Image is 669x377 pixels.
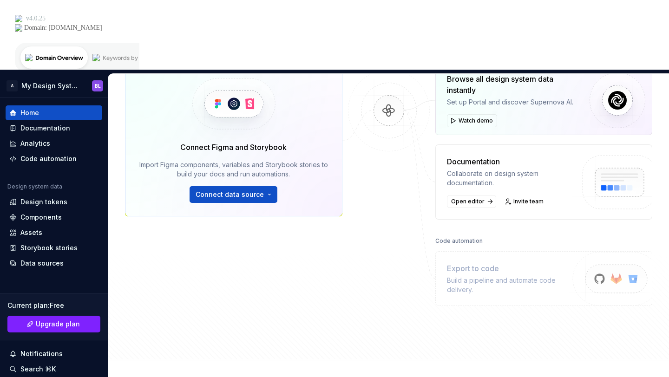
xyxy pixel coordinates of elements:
[447,156,574,167] div: Documentation
[2,76,106,96] button: AMy Design SystemBL
[6,256,102,271] a: Data sources
[447,276,574,294] div: Build a pipeline and automate code delivery.
[459,117,493,124] span: Watch demo
[24,24,102,32] div: Domain: [DOMAIN_NAME]
[95,82,101,90] div: BL
[20,139,50,148] div: Analytics
[451,198,485,205] span: Open editor
[20,228,42,237] div: Assets
[6,225,102,240] a: Assets
[20,154,77,163] div: Code automation
[20,197,67,207] div: Design tokens
[20,259,64,268] div: Data sources
[6,346,102,361] button: Notifications
[447,97,583,107] div: Set up Portal and discover Supernova AI.
[447,114,497,127] button: Watch demo
[435,234,483,247] div: Code automation
[447,73,583,96] div: Browse all design system data instantly
[6,195,102,209] a: Design tokens
[20,349,63,358] div: Notifications
[6,240,102,255] a: Storybook stories
[138,160,329,179] div: Import Figma components, variables and Storybook stories to build your docs and run automations.
[447,263,574,274] div: Export to code
[20,213,62,222] div: Components
[7,183,62,190] div: Design system data
[447,195,496,208] a: Open editor
[103,55,157,61] div: Keywords by Traffic
[7,316,100,332] a: Upgrade plan
[180,142,287,153] div: Connect Figma and Storybook
[35,55,83,61] div: Domain Overview
[6,362,102,377] button: Search ⌘K
[513,198,544,205] span: Invite team
[7,301,100,310] div: Current plan : Free
[502,195,548,208] a: Invite team
[6,136,102,151] a: Analytics
[6,151,102,166] a: Code automation
[7,80,18,91] div: A
[20,364,56,374] div: Search ⌘K
[447,169,574,188] div: Collaborate on design system documentation.
[6,121,102,136] a: Documentation
[15,24,22,32] img: website_grey.svg
[6,105,102,120] a: Home
[190,186,277,203] button: Connect data source
[25,54,33,61] img: tab_domain_overview_orange.svg
[196,190,264,199] span: Connect data source
[20,243,78,253] div: Storybook stories
[26,15,46,22] div: v 4.0.25
[21,81,81,91] div: My Design System
[20,108,39,117] div: Home
[6,210,102,225] a: Components
[92,54,100,61] img: tab_keywords_by_traffic_grey.svg
[36,319,80,329] span: Upgrade plan
[20,123,70,133] div: Documentation
[15,15,22,22] img: logo_orange.svg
